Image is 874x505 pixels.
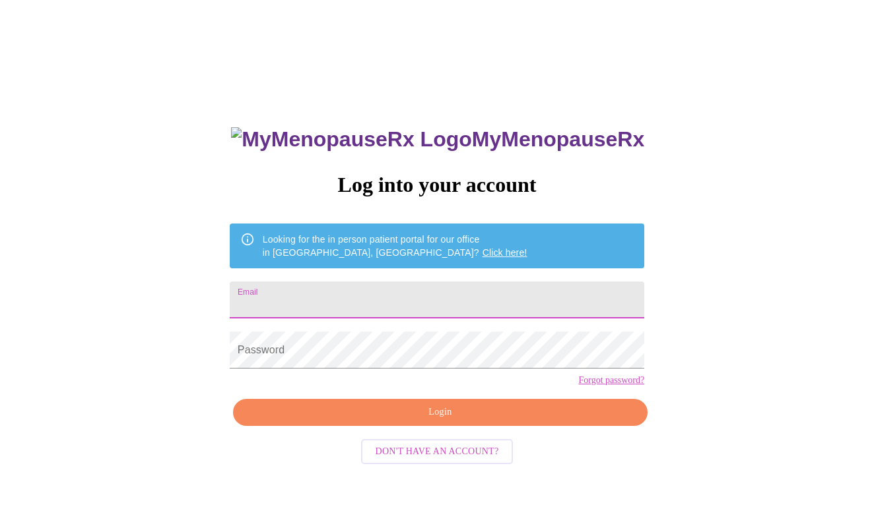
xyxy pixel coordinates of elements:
img: MyMenopauseRx Logo [231,127,471,152]
span: Login [248,404,632,421]
h3: Log into your account [230,173,644,197]
a: Click here! [483,247,527,258]
h3: MyMenopauseRx [231,127,644,152]
button: Login [233,399,648,426]
div: Looking for the in person patient portal for our office in [GEOGRAPHIC_DATA], [GEOGRAPHIC_DATA]? [263,227,527,264]
a: Forgot password? [578,375,644,386]
button: Don't have an account? [361,439,514,465]
a: Don't have an account? [358,445,517,456]
span: Don't have an account? [376,444,499,460]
